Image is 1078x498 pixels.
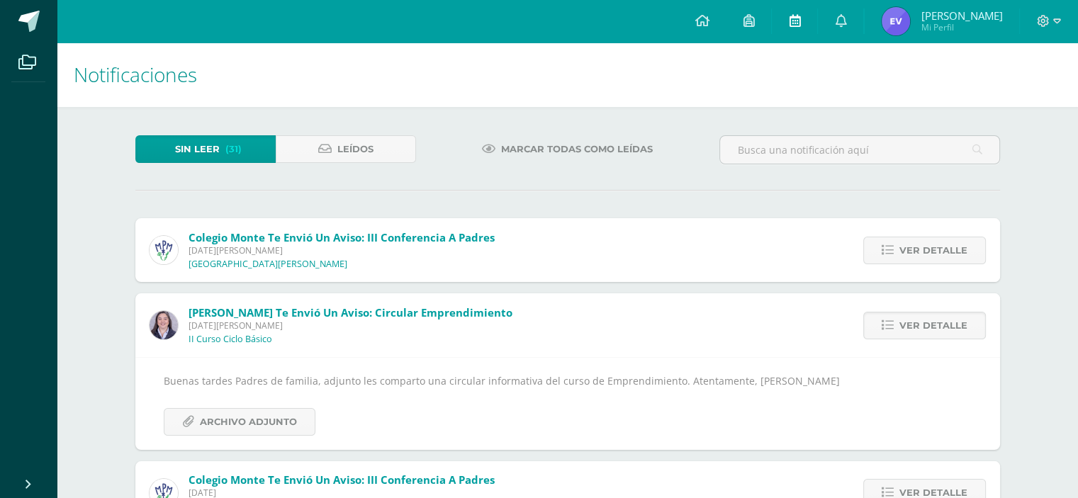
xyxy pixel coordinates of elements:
span: Sin leer [175,136,220,162]
span: Leídos [337,136,374,162]
a: Archivo Adjunto [164,408,315,436]
span: Colegio Monte te envió un aviso: III Conferencia a padres [189,230,495,244]
img: a3978fa95217fc78923840df5a445bcb.png [150,236,178,264]
span: Ver detalle [899,312,967,339]
span: [PERSON_NAME] te envió un aviso: Circular Emprendimiento [189,305,512,319]
span: Archivo Adjunto [200,409,297,435]
span: [DATE][PERSON_NAME] [189,319,512,332]
input: Busca una notificación aquí [720,136,999,164]
img: 1d783d36c0c1c5223af21090f2d2739b.png [882,7,910,35]
a: Marcar todas como leídas [464,135,670,163]
span: Mi Perfil [921,21,1002,33]
p: II Curso Ciclo Básico [189,334,272,345]
a: Leídos [276,135,416,163]
span: Colegio Monte te envió un aviso: III Conferencia a Padres [189,472,495,487]
a: Sin leer(31) [135,135,276,163]
span: Marcar todas como leídas [501,136,653,162]
img: b68c9b86ef416db282ff1cc2f15ba7dc.png [150,311,178,339]
span: Ver detalle [899,237,967,264]
span: [DATE][PERSON_NAME] [189,244,495,256]
span: (31) [225,136,242,162]
span: [PERSON_NAME] [921,9,1002,23]
div: Buenas tardes Padres de familia, adjunto les comparto una circular informativa del curso de Empre... [164,372,972,435]
p: [GEOGRAPHIC_DATA][PERSON_NAME] [189,259,347,270]
span: Notificaciones [74,61,197,88]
